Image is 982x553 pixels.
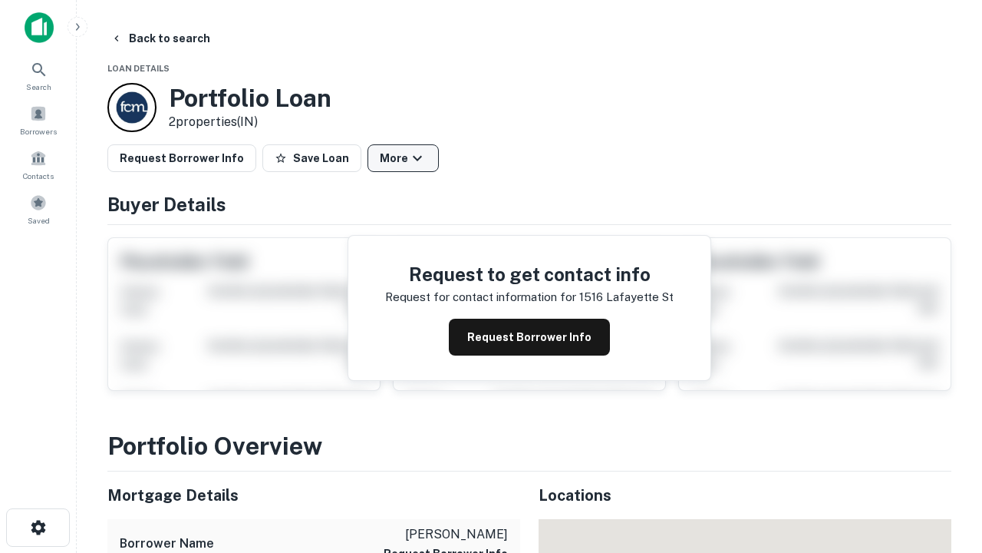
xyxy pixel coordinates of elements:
h3: Portfolio Overview [107,428,951,465]
a: Saved [5,188,72,230]
h5: Mortgage Details [107,484,520,507]
span: Search [26,81,51,93]
span: Loan Details [107,64,170,73]
img: capitalize-icon.png [25,12,54,43]
iframe: Chat Widget [905,430,982,504]
h6: Borrower Name [120,535,214,553]
h3: Portfolio Loan [169,84,331,113]
button: Save Loan [262,144,361,172]
h5: Locations [539,484,951,507]
h4: Request to get contact info [385,260,674,288]
button: Back to search [104,25,216,52]
button: Request Borrower Info [449,319,610,356]
button: Request Borrower Info [107,144,256,172]
p: [PERSON_NAME] [384,525,508,544]
p: Request for contact information for [385,288,576,306]
a: Borrowers [5,99,72,141]
h4: Buyer Details [107,190,951,218]
p: 1516 lafayette st [579,288,674,306]
a: Search [5,55,72,96]
button: More [367,144,439,172]
p: 2 properties (IN) [169,113,331,131]
span: Contacts [23,170,54,182]
span: Saved [28,214,50,227]
span: Borrowers [20,125,57,137]
a: Contacts [5,144,72,185]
